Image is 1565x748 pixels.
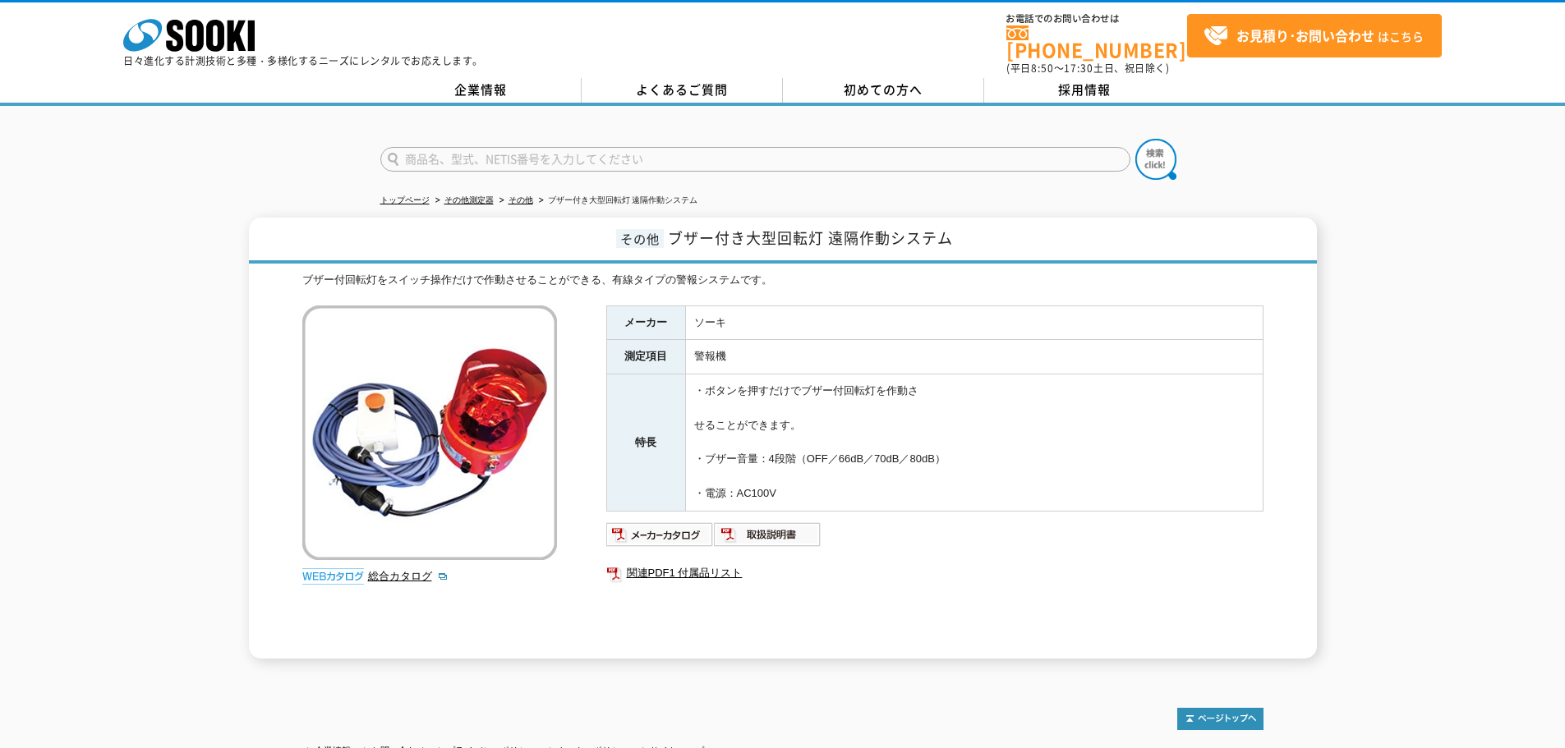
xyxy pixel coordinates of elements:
[685,340,1263,374] td: 警報機
[714,532,822,544] a: 取扱説明書
[984,78,1185,103] a: 採用情報
[1064,61,1093,76] span: 17:30
[1006,25,1187,59] a: [PHONE_NUMBER]
[606,305,685,340] th: メーカー
[380,195,430,204] a: トップページ
[714,521,822,548] img: 取扱説明書
[1006,61,1169,76] span: (平日 ～ 土日、祝日除く)
[582,78,783,103] a: よくあるご質問
[1031,61,1054,76] span: 8:50
[685,374,1263,512] td: ・ボタンを押すだけでブザー付回転灯を作動さ せることができます。 ・ブザー音量：4段階（OFF／66dB／70dB／80dB） ・電源：AC100V
[1204,24,1424,48] span: はこちら
[606,340,685,374] th: 測定項目
[606,562,1264,584] a: 関連PDF1 付属品リスト
[1236,25,1374,45] strong: お見積り･お問い合わせ
[302,568,364,585] img: webカタログ
[606,532,714,544] a: メーカーカタログ
[1187,14,1442,57] a: お見積り･お問い合わせはこちら
[380,78,582,103] a: 企業情報
[509,195,533,204] a: その他
[668,227,953,249] span: ブザー付き大型回転灯 遠隔作動システム
[685,305,1263,340] td: ソーキ
[368,570,449,582] a: 総合カタログ
[606,374,685,512] th: 特長
[783,78,984,103] a: 初めての方へ
[444,195,494,204] a: その他測定器
[536,192,698,209] li: ブザー付き大型回転灯 遠隔作動システム
[302,272,1264,289] div: ブザー付回転灯をスイッチ操作だけで作動させることができる、有線タイプの警報システムです。
[1135,139,1176,180] img: btn_search.png
[844,80,923,99] span: 初めての方へ
[302,305,557,560] img: ブザー付き大型回転灯 遠隔作動システム
[616,229,664,248] span: その他
[606,521,714,548] img: メーカーカタログ
[1177,708,1264,730] img: トップページへ
[380,147,1130,172] input: 商品名、型式、NETIS番号を入力してください
[123,56,483,66] p: 日々進化する計測技術と多種・多様化するニーズにレンタルでお応えします。
[1006,14,1187,24] span: お電話でのお問い合わせは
